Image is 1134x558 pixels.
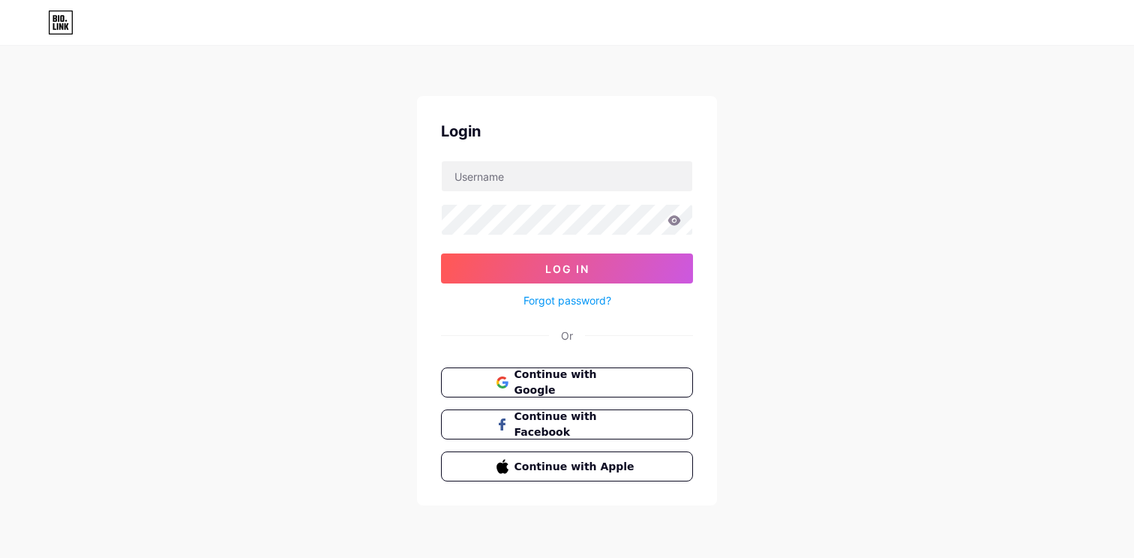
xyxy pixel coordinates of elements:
[441,120,693,142] div: Login
[441,253,693,283] button: Log In
[545,262,589,275] span: Log In
[441,451,693,481] button: Continue with Apple
[561,328,573,343] div: Or
[442,161,692,191] input: Username
[514,459,638,475] span: Continue with Apple
[514,367,638,398] span: Continue with Google
[441,367,693,397] button: Continue with Google
[441,409,693,439] button: Continue with Facebook
[523,292,611,308] a: Forgot password?
[514,409,638,440] span: Continue with Facebook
